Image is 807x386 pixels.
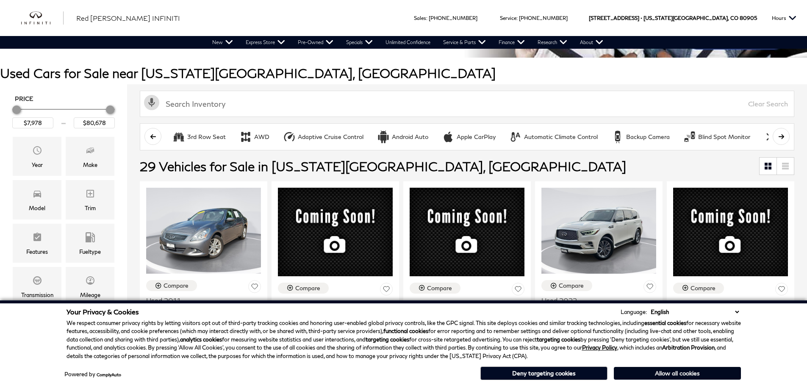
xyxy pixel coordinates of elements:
[21,290,53,300] div: Transmission
[97,372,121,377] a: ComplyAuto
[492,36,531,49] a: Finance
[26,247,48,256] div: Features
[76,14,180,22] span: Red [PERSON_NAME] INFINITI
[164,282,189,289] div: Compare
[541,296,656,313] a: Used 2022INFINITI QX80 LUXE
[146,296,255,305] span: Used 2011
[79,247,101,256] div: Fueltype
[427,284,452,292] div: Compare
[144,128,161,145] button: scroll left
[673,299,782,307] span: Certified Used 2022
[383,328,428,334] strong: functional cookies
[426,15,427,21] span: :
[66,180,114,219] div: TrimTrim
[410,299,524,316] a: Certified Used 2021INFINITI QX50 ESSENTIAL
[278,283,329,294] button: Compare Vehicle
[235,128,274,146] button: AWDAWD
[66,267,114,306] div: MileageMileage
[254,133,269,141] div: AWD
[673,299,788,316] a: Certified Used 2022INFINITI QX60 LUXE
[457,133,496,141] div: Apple CarPlay
[541,188,656,274] img: 2022 INFINITI QX80 LUXE
[187,133,226,141] div: 3rd Row Seat
[649,308,741,316] select: Language Select
[12,103,115,128] div: Price
[32,143,42,160] span: Year
[673,188,788,276] img: 2022 INFINITI QX60 LUXE
[291,36,340,49] a: Pre-Owned
[146,280,197,291] button: Compare Vehicle
[480,367,607,380] button: Deny targeting cookies
[372,128,433,146] button: Android AutoAndroid Auto
[607,128,674,146] button: Backup CameraBackup Camera
[80,290,100,300] div: Mileage
[679,128,755,146] button: Blind Spot MonitorBlind Spot Monitor
[144,95,159,110] svg: Click to toggle on voice search
[410,283,460,294] button: Compare Vehicle
[85,186,95,203] span: Trim
[380,283,393,298] button: Save Vehicle
[589,15,757,21] a: [STREET_ADDRESS] • [US_STATE][GEOGRAPHIC_DATA], CO 80905
[673,283,724,294] button: Compare Vehicle
[278,128,368,146] button: Adaptive Cruise ControlAdaptive Cruise Control
[410,299,518,307] span: Certified Used 2021
[283,131,296,143] div: Adaptive Cruise Control
[66,137,114,176] div: MakeMake
[392,133,428,141] div: Android Auto
[13,224,61,263] div: FeaturesFeatures
[85,203,96,213] div: Trim
[180,336,222,343] strong: analytics cookies
[582,344,617,351] a: Privacy Policy
[172,131,185,143] div: 3rd Row Seat
[662,344,715,351] strong: Arbitration Provision
[626,133,670,141] div: Backup Camera
[531,36,574,49] a: Research
[140,158,626,174] span: 29 Vehicles for Sale in [US_STATE][GEOGRAPHIC_DATA], [GEOGRAPHIC_DATA]
[512,283,524,298] button: Save Vehicle
[13,267,61,306] div: TransmissionTransmission
[146,188,261,274] img: 2011 INFINITI G25 X
[509,131,522,143] div: Automatic Climate Control
[764,131,776,143] div: Bluetooth
[76,13,180,23] a: Red [PERSON_NAME] INFINITI
[74,117,115,128] input: Maximum
[410,188,524,276] img: 2021 INFINITI QX50 ESSENTIAL
[32,186,42,203] span: Model
[379,36,437,49] a: Unlimited Confidence
[32,273,42,290] span: Transmission
[429,15,477,21] a: [PHONE_NUMBER]
[614,367,741,380] button: Allow all cookies
[621,309,647,315] div: Language:
[377,131,390,143] div: Android Auto
[541,280,592,291] button: Compare Vehicle
[32,230,42,247] span: Features
[13,180,61,219] div: ModelModel
[66,224,114,263] div: FueltypeFueltype
[773,128,790,145] button: scroll right
[13,137,61,176] div: YearYear
[691,284,715,292] div: Compare
[67,319,741,361] p: We respect consumer privacy rights by letting visitors opt out of third-party tracking cookies an...
[21,11,64,25] img: INFINITI
[559,282,584,289] div: Compare
[168,128,230,146] button: 3rd Row Seat3rd Row Seat
[442,131,455,143] div: Apple CarPlay
[775,283,788,298] button: Save Vehicle
[505,128,602,146] button: Automatic Climate ControlAutomatic Climate Control
[541,296,650,305] span: Used 2022
[140,91,794,117] input: Search Inventory
[32,160,43,169] div: Year
[437,36,492,49] a: Service & Parts
[29,203,45,213] div: Model
[698,133,750,141] div: Blind Spot Monitor
[278,188,393,276] img: 2021 INFINITI QX50 ESSENTIAL
[64,372,121,377] div: Powered by
[21,11,64,25] a: infiniti
[340,36,379,49] a: Specials
[298,133,363,141] div: Adaptive Cruise Control
[239,131,252,143] div: AWD
[12,117,53,128] input: Minimum
[516,15,518,21] span: :
[524,133,598,141] div: Automatic Climate Control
